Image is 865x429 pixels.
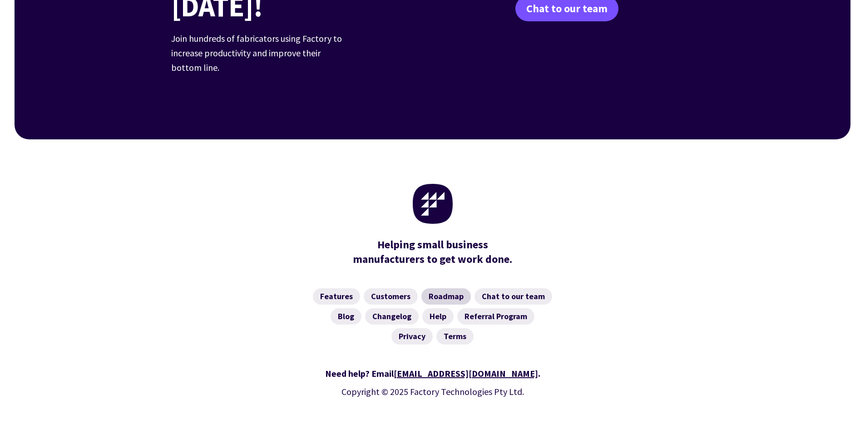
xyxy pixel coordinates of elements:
[457,308,534,325] a: Referral Program
[714,331,865,429] iframe: Chat Widget
[171,385,694,399] p: Copyright © 2025 Factory Technologies Pty Ltd.
[313,288,360,305] a: Features
[421,288,471,305] a: Roadmap
[365,308,419,325] a: Changelog
[171,366,694,381] div: Need help? Email .
[436,328,474,345] a: Terms
[475,288,552,305] a: Chat to our team
[171,288,694,345] nav: Footer Navigation
[391,328,433,345] a: Privacy
[377,237,488,252] mark: Helping small business
[394,368,538,379] a: [EMAIL_ADDRESS][DOMAIN_NAME]
[171,31,348,75] p: Join hundreds of fabricators using Factory to increase productivity and improve their bottom line.
[349,237,517,266] div: manufacturers to get work done.
[422,308,454,325] a: Help
[364,288,418,305] a: Customers
[331,308,361,325] a: Blog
